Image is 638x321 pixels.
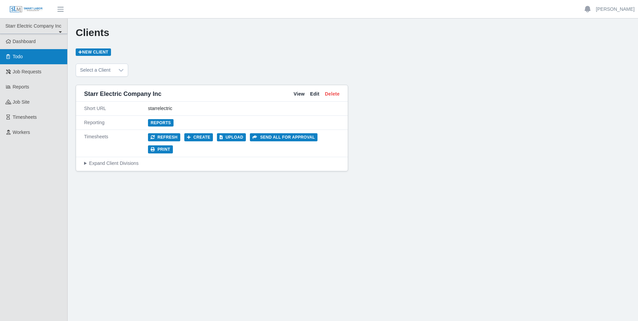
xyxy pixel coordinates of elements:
a: Reports [148,119,174,127]
h1: Clients [76,27,630,39]
button: Print [148,145,173,153]
img: SLM Logo [9,6,43,13]
div: starrelectric [148,105,340,112]
span: Todo [13,54,23,59]
span: Starr Electric Company Inc [84,89,161,99]
a: [PERSON_NAME] [596,6,635,13]
button: Refresh [148,133,180,141]
a: Edit [310,91,320,98]
span: Dashboard [13,39,36,44]
a: View [294,91,305,98]
div: Timesheets [84,133,148,153]
span: job site [13,99,30,105]
div: Reporting [84,119,148,126]
div: Short URL [84,105,148,112]
span: Workers [13,130,30,135]
summary: Expand Client Divisions [84,160,340,167]
button: Create [184,133,213,141]
span: Job Requests [13,69,42,74]
button: Send all for approval [250,133,317,141]
button: Upload [217,133,246,141]
a: New Client [76,48,111,56]
span: Select a Client [76,64,114,76]
span: Reports [13,84,29,90]
span: Timesheets [13,114,37,120]
a: Delete [325,91,340,98]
